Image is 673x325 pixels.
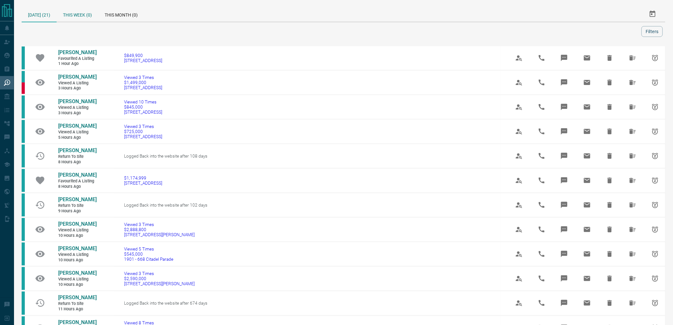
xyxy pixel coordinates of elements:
a: [PERSON_NAME] [58,245,96,252]
span: Hide [602,246,617,262]
span: Hide All from Marj Shenton [625,99,640,115]
span: Hide [602,148,617,164]
span: Email [579,271,595,286]
span: Hide [602,295,617,311]
span: Call [534,124,549,139]
span: Hide All from Chu Lip Oon [625,197,640,213]
div: condos.ca [22,267,25,290]
span: [PERSON_NAME] [58,74,97,80]
div: This Month (0) [98,6,144,22]
span: Hide All from Bolobo Wang [625,50,640,66]
span: $545,000 [124,251,173,257]
span: $2,888,800 [124,227,195,232]
a: Viewed 5 Times$545,0001901 - 668 Citadel Parade [124,246,173,262]
span: [PERSON_NAME] [58,270,97,276]
span: Logged Back into the website after 108 days [124,153,207,159]
span: Hide [602,222,617,237]
span: Message [557,197,572,213]
a: [PERSON_NAME] [58,74,96,81]
div: condos.ca [22,145,25,167]
span: Message [557,173,572,188]
span: Viewed a Listing [58,277,96,282]
span: $1,174,999 [124,175,162,180]
a: [PERSON_NAME] [58,172,96,179]
span: [STREET_ADDRESS] [124,58,162,63]
span: View Profile [511,222,527,237]
div: property.ca [22,82,25,94]
span: Email [579,197,595,213]
span: Hide All from Carl DG [625,124,640,139]
span: Return to Site [58,154,96,159]
span: 8 hours ago [58,184,96,189]
span: Call [534,173,549,188]
span: Hide [602,50,617,66]
span: Hide All from Misha Lu [625,295,640,311]
span: Email [579,75,595,90]
span: Email [579,295,595,311]
span: 10 hours ago [58,282,96,287]
span: View Profile [511,197,527,213]
span: Message [557,271,572,286]
span: Hide All from Joenalyn Castillo [625,271,640,286]
span: 1901 - 668 Citadel Parade [124,257,173,262]
span: Viewed 3 Times [124,75,162,80]
a: Viewed 3 Times$725,000[STREET_ADDRESS] [124,124,162,139]
span: $849,900 [124,53,162,58]
span: Snooze [648,246,663,262]
span: Hide [602,124,617,139]
span: 10 hours ago [58,258,96,263]
span: Call [534,75,549,90]
span: 9 hours ago [58,208,96,214]
a: [PERSON_NAME] [58,123,96,130]
span: Call [534,148,549,164]
span: 3 hours ago [58,110,96,116]
span: View Profile [511,124,527,139]
a: [PERSON_NAME] [58,147,96,154]
span: Hide [602,197,617,213]
span: Email [579,124,595,139]
span: Email [579,99,595,115]
span: View Profile [511,173,527,188]
span: Message [557,148,572,164]
span: Snooze [648,75,663,90]
div: condos.ca [22,95,25,118]
span: View Profile [511,246,527,262]
span: 5 hours ago [58,135,96,140]
div: condos.ca [22,194,25,216]
span: 8 hours ago [58,159,96,165]
span: Email [579,246,595,262]
span: 1 hour ago [58,61,96,67]
span: Viewed a Listing [58,105,96,110]
div: condos.ca [22,120,25,143]
span: Hide [602,271,617,286]
span: View Profile [511,99,527,115]
span: Snooze [648,197,663,213]
a: [PERSON_NAME] [58,270,96,277]
span: Snooze [648,295,663,311]
span: Viewed 3 Times [124,124,162,129]
div: condos.ca [22,71,25,82]
span: Return to Site [58,301,96,307]
button: Filters [642,26,663,37]
span: Message [557,99,572,115]
span: Message [557,50,572,66]
a: Viewed 10 Times$845,000[STREET_ADDRESS] [124,99,162,115]
span: Hide All from Joenalyn Castillo [625,222,640,237]
span: $2,590,000 [124,276,195,281]
span: 3 hours ago [58,86,96,91]
span: Favourited a Listing [58,179,96,184]
span: [STREET_ADDRESS] [124,110,162,115]
span: Email [579,222,595,237]
span: Snooze [648,124,663,139]
span: Viewed a Listing [58,130,96,135]
div: [DATE] (21) [22,6,57,22]
span: Favourited a Listing [58,56,96,61]
span: [STREET_ADDRESS] [124,180,162,186]
span: [STREET_ADDRESS][PERSON_NAME] [124,232,195,237]
a: [PERSON_NAME] [58,49,96,56]
span: [STREET_ADDRESS] [124,134,162,139]
span: [PERSON_NAME] [58,49,97,55]
span: Call [534,271,549,286]
span: [PERSON_NAME] [58,294,97,300]
span: Call [534,246,549,262]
